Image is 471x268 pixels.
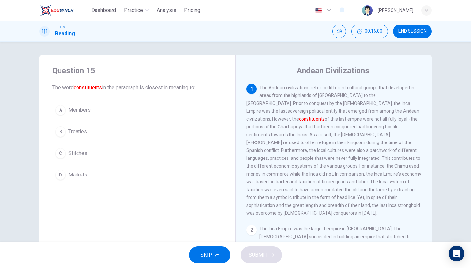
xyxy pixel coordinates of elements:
button: SKIP [189,246,230,263]
button: CStitches [52,145,222,161]
h4: Question 15 [52,65,222,76]
button: Pricing [182,5,203,16]
span: Pricing [184,7,200,14]
span: SKIP [201,250,212,260]
div: 1 [246,84,257,94]
span: Practice [124,7,143,14]
img: Profile picture [362,5,373,16]
div: C [55,148,66,159]
span: Dashboard [91,7,116,14]
h1: Reading [55,30,75,38]
button: DMarkets [52,167,222,183]
span: Stitches [68,149,87,157]
div: [PERSON_NAME] [378,7,413,14]
div: 2 [246,225,257,235]
img: EduSynch logo [39,4,74,17]
span: Markets [68,171,87,179]
span: Analysis [157,7,176,14]
div: A [55,105,66,115]
a: EduSynch logo [39,4,89,17]
span: Members [68,106,91,114]
img: en [314,8,323,13]
button: Practice [121,5,151,16]
div: Mute [332,25,346,38]
h4: Andean Civilizations [297,65,369,76]
span: 00:16:00 [365,29,382,34]
button: Analysis [154,5,179,16]
div: Hide [351,25,388,38]
span: The Andean civilizations refer to different cultural groups that developed in areas from the high... [246,85,421,216]
font: constituents [299,116,325,122]
button: END SESSION [393,25,432,38]
div: B [55,126,66,137]
div: Open Intercom Messenger [449,246,464,261]
button: 00:16:00 [351,25,388,38]
span: TOEFL® [55,25,65,30]
span: The word in the paragraph is closest in meaning to: [52,84,222,92]
span: END SESSION [398,29,427,34]
button: BTreaties [52,124,222,140]
button: AMembers [52,102,222,118]
button: Dashboard [89,5,119,16]
span: Treaties [68,128,87,136]
font: constituents [74,84,102,91]
div: D [55,170,66,180]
